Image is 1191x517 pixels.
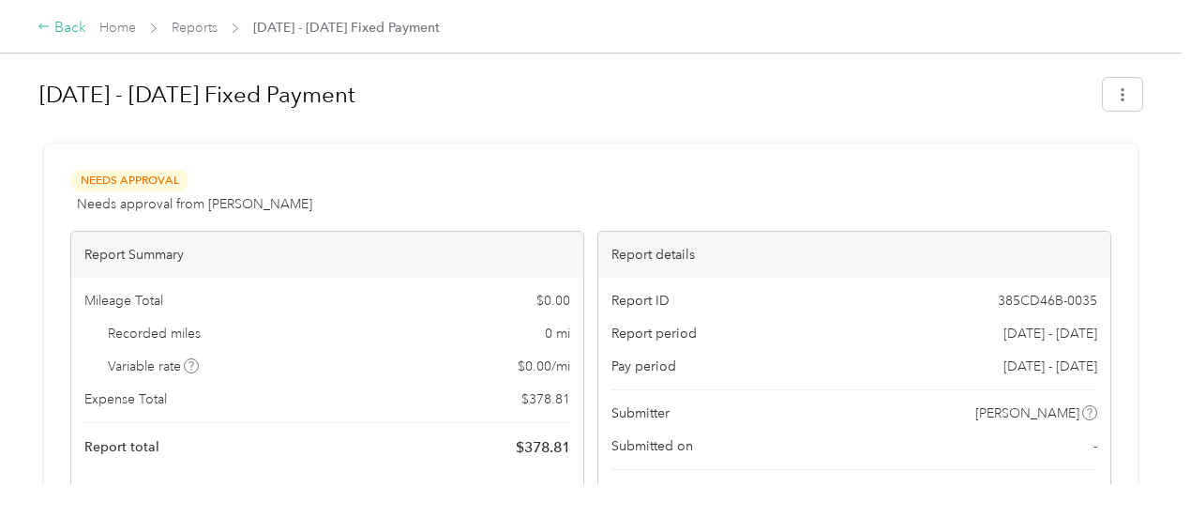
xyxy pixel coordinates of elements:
[545,324,570,343] span: 0 mi
[84,389,167,409] span: Expense Total
[70,170,188,191] span: Needs Approval
[611,436,693,456] span: Submitted on
[108,357,200,376] span: Variable rate
[84,291,163,311] span: Mileage Total
[611,403,670,423] span: Submitter
[108,324,201,343] span: Recorded miles
[253,18,440,38] span: [DATE] - [DATE] Fixed Payment
[39,72,1090,117] h1: Sep 1 - 30, 2025 Fixed Payment
[172,20,218,36] a: Reports
[516,436,570,459] span: $ 378.81
[1003,357,1097,376] span: [DATE] - [DATE]
[611,357,676,376] span: Pay period
[1003,324,1097,343] span: [DATE] - [DATE]
[1086,412,1191,517] iframe: Everlance-gr Chat Button Frame
[77,194,312,214] span: Needs approval from [PERSON_NAME]
[536,291,570,311] span: $ 0.00
[611,291,670,311] span: Report ID
[990,483,1094,503] span: [PERSON_NAME]
[84,437,159,457] span: Report total
[518,357,570,376] span: $ 0.00 / mi
[99,20,136,36] a: Home
[975,403,1079,423] span: [PERSON_NAME]
[611,483,675,503] span: Approvers
[611,324,697,343] span: Report period
[521,389,570,409] span: $ 378.81
[71,232,583,278] div: Report Summary
[38,17,86,39] div: Back
[598,232,1110,278] div: Report details
[998,291,1097,311] span: 385CD46B-0035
